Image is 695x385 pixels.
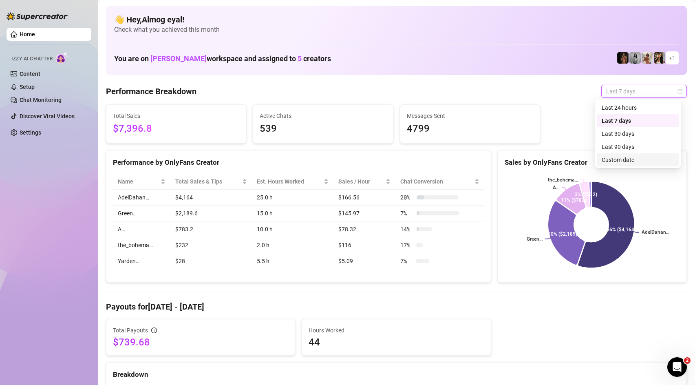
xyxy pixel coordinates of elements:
[606,85,682,97] span: Last 7 days
[669,53,675,62] span: + 1
[333,174,395,190] th: Sales / Hour
[400,225,413,234] span: 14 %
[629,52,641,64] img: A
[333,221,395,237] td: $78.32
[597,140,679,153] div: Last 90 days
[150,54,207,63] span: [PERSON_NAME]
[20,129,41,136] a: Settings
[602,116,674,125] div: Last 7 days
[175,177,240,186] span: Total Sales & Tips
[407,111,533,120] span: Messages Sent
[20,97,62,103] a: Chat Monitoring
[20,113,75,119] a: Discover Viral Videos
[553,185,559,190] text: A…
[597,153,679,166] div: Custom date
[118,177,159,186] span: Name
[170,206,252,221] td: $2,189.6
[407,121,533,137] span: 4799
[113,369,680,380] div: Breakdown
[400,257,413,266] span: 7 %
[252,206,334,221] td: 15.0 h
[106,86,196,97] h4: Performance Breakdown
[333,237,395,253] td: $116
[113,111,239,120] span: Total Sales
[642,52,653,64] img: Green
[597,101,679,114] div: Last 24 hours
[597,127,679,140] div: Last 30 days
[257,177,322,186] div: Est. Hours Worked
[602,103,674,112] div: Last 24 hours
[298,54,302,63] span: 5
[113,336,288,349] span: $739.68
[170,237,252,253] td: $232
[20,84,35,90] a: Setup
[527,236,543,242] text: Green…
[113,174,170,190] th: Name
[114,14,679,25] h4: 👋 Hey, Almog eyal !
[309,336,484,349] span: 44
[106,301,687,312] h4: Payouts for [DATE] - [DATE]
[151,327,157,333] span: info-circle
[170,174,252,190] th: Total Sales & Tips
[20,31,35,38] a: Home
[252,221,334,237] td: 10.0 h
[20,71,40,77] a: Content
[11,55,53,63] span: Izzy AI Chatter
[113,253,170,269] td: Yarden…
[602,129,674,138] div: Last 30 days
[400,177,472,186] span: Chat Conversion
[260,121,386,137] span: 539
[654,52,665,64] img: AdelDahan
[252,253,334,269] td: 5.5 h
[505,157,680,168] div: Sales by OnlyFans Creator
[400,209,413,218] span: 7 %
[113,157,484,168] div: Performance by OnlyFans Creator
[113,237,170,253] td: the_bohema…
[333,206,395,221] td: $145.97
[56,52,68,64] img: AI Chatter
[114,25,679,34] span: Check what you achieved this month
[113,121,239,137] span: $7,396.8
[667,357,687,377] iframe: Intercom live chat
[642,230,669,235] text: AdelDahan…
[260,111,386,120] span: Active Chats
[113,326,148,335] span: Total Payouts
[113,206,170,221] td: Green…
[170,253,252,269] td: $28
[684,357,691,364] span: 2
[677,89,682,94] span: calendar
[400,193,413,202] span: 20 %
[114,54,331,63] h1: You are on workspace and assigned to creators
[170,221,252,237] td: $783.2
[113,221,170,237] td: A…
[170,190,252,206] td: $4,164
[597,114,679,127] div: Last 7 days
[395,174,484,190] th: Chat Conversion
[400,241,413,250] span: 17 %
[617,52,629,64] img: the_bohema
[252,190,334,206] td: 25.0 h
[338,177,384,186] span: Sales / Hour
[602,155,674,164] div: Custom date
[309,326,484,335] span: Hours Worked
[7,12,68,20] img: logo-BBDzfeDw.svg
[602,142,674,151] div: Last 90 days
[252,237,334,253] td: 2.0 h
[333,253,395,269] td: $5.09
[333,190,395,206] td: $166.56
[113,190,170,206] td: AdelDahan…
[548,177,578,183] text: the_bohema…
